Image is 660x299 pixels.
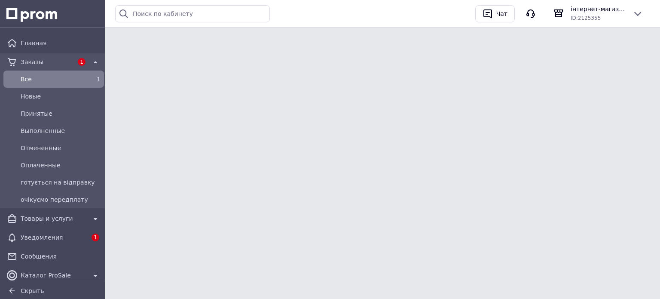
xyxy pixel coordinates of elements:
span: Товары и услуги [21,214,87,223]
span: 1 [78,58,86,66]
span: Отмененные [21,144,101,152]
span: 1 [92,234,99,241]
span: ID: 2125355 [571,15,601,21]
span: Заказы [21,58,73,66]
span: Оплаченные [21,161,101,170]
span: Выполненные [21,126,101,135]
span: очікуємо передплату [21,195,101,204]
span: Главная [21,39,101,47]
div: Чат [495,7,509,20]
span: готується на відправку [21,178,101,187]
span: 1 [97,76,101,83]
span: Каталог ProSale [21,271,87,280]
span: Принятые [21,109,101,118]
span: Все [21,75,83,83]
span: Сообщения [21,252,101,261]
span: Новые [21,92,101,101]
button: Чат [475,5,515,22]
span: Скрыть [21,287,44,294]
span: Уведомления [21,233,87,242]
span: інтернет-магазин Ваші ручки [571,5,626,13]
input: Поиск по кабинету [115,5,270,22]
